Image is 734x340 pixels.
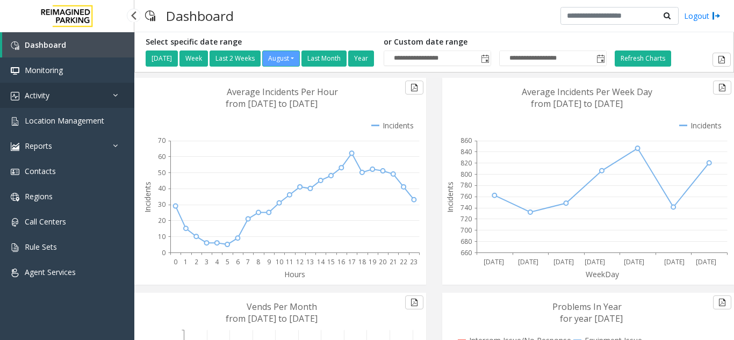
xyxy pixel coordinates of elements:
text: 860 [460,136,472,145]
h5: or Custom date range [384,38,607,47]
text: 1 [184,257,188,266]
button: Export to pdf [405,295,423,309]
a: Dashboard [2,32,134,57]
a: Logout [684,10,721,21]
text: Average Incidents Per Week Day [522,86,652,98]
img: pageIcon [145,3,155,29]
img: 'icon' [11,218,19,227]
text: [DATE] [484,257,504,266]
text: 20 [158,216,165,225]
text: 15 [327,257,335,266]
text: 11 [286,257,293,266]
button: Export to pdf [713,53,731,67]
img: 'icon' [11,243,19,252]
text: 780 [460,180,472,190]
span: Toggle popup [594,51,606,66]
span: Location Management [25,115,104,126]
img: 'icon' [11,117,19,126]
text: Incidents [445,182,455,213]
text: 800 [460,170,472,179]
text: 30 [158,200,165,209]
text: 820 [460,158,472,168]
text: Average Incidents Per Hour [227,86,338,98]
span: Monitoring [25,65,63,75]
text: [DATE] [624,257,644,266]
text: 740 [460,203,472,212]
button: Refresh Charts [615,50,671,67]
img: 'icon' [11,269,19,277]
img: 'icon' [11,92,19,100]
text: 60 [158,152,165,161]
text: 8 [256,257,260,266]
span: Reports [25,141,52,151]
text: 12 [296,257,304,266]
text: 16 [337,257,345,266]
text: 18 [358,257,366,266]
text: Vends Per Month [247,301,317,313]
img: 'icon' [11,142,19,151]
text: 660 [460,248,472,257]
text: 17 [348,257,356,266]
text: 40 [158,184,165,193]
text: [DATE] [518,257,538,266]
img: 'icon' [11,193,19,201]
text: 0 [174,257,177,266]
text: from [DATE] to [DATE] [531,98,623,110]
span: Contacts [25,166,56,176]
text: 9 [267,257,271,266]
text: 13 [306,257,314,266]
text: Hours [284,269,305,279]
button: Export to pdf [713,295,731,309]
text: 720 [460,214,472,223]
h5: Select specific date range [146,38,376,47]
text: [DATE] [664,257,685,266]
span: Rule Sets [25,242,57,252]
img: logout [712,10,721,21]
img: 'icon' [11,41,19,50]
text: 70 [158,136,165,145]
button: Week [179,50,208,67]
text: 7 [246,257,250,266]
button: Last 2 Weeks [210,50,261,67]
text: 700 [460,226,472,235]
text: 840 [460,147,472,156]
button: [DATE] [146,50,178,67]
h3: Dashboard [161,3,239,29]
span: Regions [25,191,53,201]
text: 22 [400,257,407,266]
span: Call Centers [25,216,66,227]
text: 6 [236,257,240,266]
button: August [262,50,300,67]
text: [DATE] [553,257,574,266]
text: 20 [379,257,386,266]
text: 50 [158,168,165,177]
text: 23 [410,257,418,266]
text: 760 [460,192,472,201]
text: 10 [276,257,283,266]
span: Activity [25,90,49,100]
span: Agent Services [25,267,76,277]
text: 0 [162,248,165,257]
button: Last Month [301,50,347,67]
text: from [DATE] to [DATE] [226,98,318,110]
text: Incidents [142,182,153,213]
text: 19 [369,257,376,266]
text: Problems In Year [552,301,622,313]
button: Export to pdf [713,81,731,95]
text: 3 [205,257,208,266]
text: 14 [317,257,325,266]
span: Toggle popup [479,51,491,66]
button: Export to pdf [405,81,423,95]
button: Year [348,50,374,67]
text: WeekDay [586,269,620,279]
img: 'icon' [11,67,19,75]
text: 2 [195,257,198,266]
text: 5 [226,257,229,266]
img: 'icon' [11,168,19,176]
text: 21 [390,257,397,266]
text: for year [DATE] [560,313,623,324]
text: 4 [215,257,219,266]
text: [DATE] [696,257,716,266]
text: 10 [158,232,165,241]
span: Dashboard [25,40,66,50]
